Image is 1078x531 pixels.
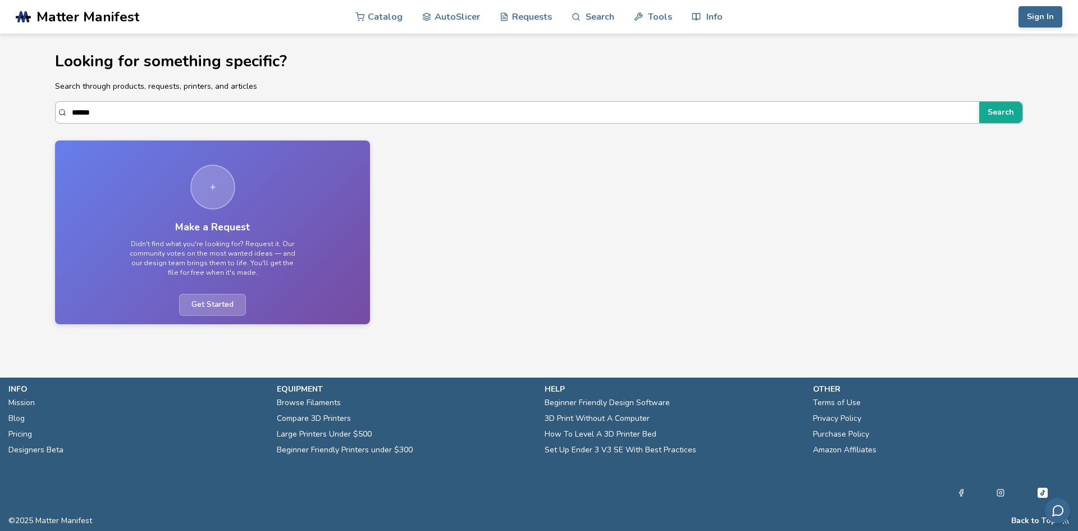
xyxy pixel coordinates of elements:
[545,442,696,458] a: Set Up Ender 3 V3 SE With Best Practices
[36,9,139,25] span: Matter Manifest
[277,426,372,442] a: Large Printers Under $500
[979,102,1022,123] button: Search
[997,486,1004,500] a: Instagram
[813,442,876,458] a: Amazon Affiliates
[545,395,670,411] a: Beginner Friendly Design Software
[1011,516,1056,525] button: Back to Top
[813,383,1070,395] p: other
[55,53,1022,70] h1: Looking for something specific?
[1018,6,1062,28] button: Sign In
[813,426,869,442] a: Purchase Policy
[8,442,63,458] a: Designers Beta
[8,411,25,426] a: Blog
[55,140,370,324] a: Make a RequestDidn't find what you're looking for? Request it. Our community votes on the most wa...
[545,411,650,426] a: 3D Print Without A Computer
[179,294,246,316] span: Get Started
[813,395,861,411] a: Terms of Use
[8,516,92,525] span: © 2025 Matter Manifest
[277,442,413,458] a: Beginner Friendly Printers under $300
[1045,498,1070,523] button: Send feedback via email
[8,383,266,395] p: info
[277,395,341,411] a: Browse Filaments
[175,221,250,233] h3: Make a Request
[55,80,1022,92] p: Search through products, requests, printers, and articles
[957,486,965,500] a: Facebook
[1036,486,1049,500] a: Tiktok
[545,426,656,442] a: How To Level A 3D Printer Bed
[545,383,802,395] p: help
[813,411,861,426] a: Privacy Policy
[129,239,297,278] p: Didn't find what you're looking for? Request it. Our community votes on the most wanted ideas — a...
[8,395,35,411] a: Mission
[72,102,973,122] input: Search
[1062,516,1070,525] a: RSS Feed
[277,411,351,426] a: Compare 3D Printers
[277,383,534,395] p: equipment
[8,426,32,442] a: Pricing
